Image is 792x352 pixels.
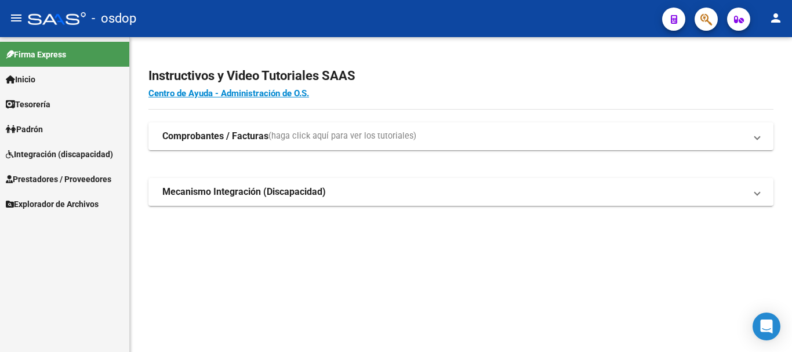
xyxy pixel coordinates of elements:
mat-icon: person [769,11,783,25]
span: (haga click aquí para ver los tutoriales) [268,130,416,143]
strong: Mecanismo Integración (Discapacidad) [162,186,326,198]
div: Open Intercom Messenger [753,313,780,340]
span: Padrón [6,123,43,136]
strong: Comprobantes / Facturas [162,130,268,143]
h2: Instructivos y Video Tutoriales SAAS [148,65,773,87]
span: Tesorería [6,98,50,111]
mat-expansion-panel-header: Mecanismo Integración (Discapacidad) [148,178,773,206]
mat-icon: menu [9,11,23,25]
span: Integración (discapacidad) [6,148,113,161]
span: Explorador de Archivos [6,198,99,211]
span: Prestadores / Proveedores [6,173,111,186]
span: Inicio [6,73,35,86]
a: Centro de Ayuda - Administración de O.S. [148,88,309,99]
span: - osdop [92,6,136,31]
mat-expansion-panel-header: Comprobantes / Facturas(haga click aquí para ver los tutoriales) [148,122,773,150]
span: Firma Express [6,48,66,61]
